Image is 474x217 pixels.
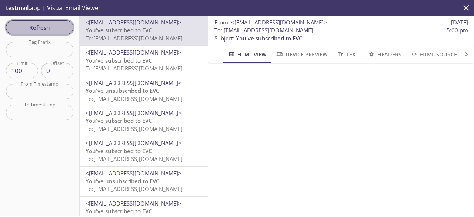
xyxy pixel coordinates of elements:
span: To: [EMAIL_ADDRESS][DOMAIN_NAME] [86,65,183,72]
span: From [214,19,228,26]
span: Device Preview [276,50,327,59]
span: You've subscribed to EVC [86,207,152,215]
p: : [214,26,468,42]
span: To [214,26,221,34]
span: : [214,19,327,26]
span: <[EMAIL_ADDRESS][DOMAIN_NAME]> [86,170,181,177]
button: Refresh [6,20,73,34]
span: <[EMAIL_ADDRESS][DOMAIN_NAME]> [231,19,327,26]
div: <[EMAIL_ADDRESS][DOMAIN_NAME]>You've unsubscribed to EVCTo:[EMAIL_ADDRESS][DOMAIN_NAME] [80,167,208,196]
span: Headers [367,50,401,59]
span: To: [EMAIL_ADDRESS][DOMAIN_NAME] [86,185,183,193]
div: <[EMAIL_ADDRESS][DOMAIN_NAME]>You've subscribed to EVCTo:[EMAIL_ADDRESS][DOMAIN_NAME] [80,136,208,166]
div: <[EMAIL_ADDRESS][DOMAIN_NAME]>You've subscribed to EVCTo:[EMAIL_ADDRESS][DOMAIN_NAME] [80,16,208,45]
span: You've subscribed to EVC [86,117,152,124]
span: <[EMAIL_ADDRESS][DOMAIN_NAME]> [86,19,181,26]
div: <[EMAIL_ADDRESS][DOMAIN_NAME]>You've subscribed to EVCTo:[EMAIL_ADDRESS][DOMAIN_NAME] [80,46,208,75]
span: [DATE] [451,19,468,26]
span: To: [EMAIL_ADDRESS][DOMAIN_NAME] [86,125,183,132]
span: You've unsubscribed to EVC [86,87,160,94]
span: HTML View [228,50,267,59]
span: To: [EMAIL_ADDRESS][DOMAIN_NAME] [86,34,183,42]
span: <[EMAIL_ADDRESS][DOMAIN_NAME]> [86,200,181,207]
span: You've unsubscribed to EVC [86,177,160,185]
div: <[EMAIL_ADDRESS][DOMAIN_NAME]>You've unsubscribed to EVCTo:[EMAIL_ADDRESS][DOMAIN_NAME] [80,76,208,106]
span: You've subscribed to EVC [86,147,152,155]
span: <[EMAIL_ADDRESS][DOMAIN_NAME]> [86,139,181,147]
span: HTML Source [410,50,457,59]
span: <[EMAIL_ADDRESS][DOMAIN_NAME]> [86,79,181,86]
span: You've subscribed to EVC [236,34,303,42]
span: Text [337,50,358,59]
span: To: [EMAIL_ADDRESS][DOMAIN_NAME] [86,95,183,102]
span: : [EMAIL_ADDRESS][DOMAIN_NAME] [214,26,313,34]
span: <[EMAIL_ADDRESS][DOMAIN_NAME]> [86,49,181,56]
span: To: [EMAIL_ADDRESS][DOMAIN_NAME] [86,155,183,162]
span: You've subscribed to EVC [86,57,152,64]
span: <[EMAIL_ADDRESS][DOMAIN_NAME]> [86,109,181,116]
span: 5:00 pm [447,26,468,34]
span: Refresh [12,23,67,32]
span: Subject [214,34,233,42]
span: testmail [6,4,29,12]
span: You've subscribed to EVC [86,26,152,34]
div: <[EMAIL_ADDRESS][DOMAIN_NAME]>You've subscribed to EVCTo:[EMAIL_ADDRESS][DOMAIN_NAME] [80,106,208,136]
